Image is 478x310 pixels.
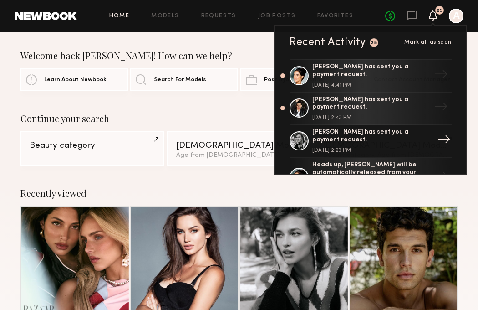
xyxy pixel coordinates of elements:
a: Heads up, [PERSON_NAME] will be automatically released from your option unless booked soon.→ [290,158,452,198]
a: [PERSON_NAME] has sent you a payment request.[DATE] 2:23 PM→ [290,125,452,158]
a: Search For Models [130,68,238,91]
div: [DATE] 2:23 PM [312,148,431,153]
div: [PERSON_NAME] has sent you a payment request. [312,129,431,144]
div: → [431,165,452,189]
a: Models [151,13,179,19]
div: Continue your search [20,113,458,124]
div: 25 [371,41,377,46]
div: [PERSON_NAME] has sent you a payment request. [312,63,431,79]
a: Post A Job or Casting [240,68,348,91]
div: Recent Activity [290,37,366,48]
a: Learn About Newbook [20,68,128,91]
div: Heads up, [PERSON_NAME] will be automatically released from your option unless booked soon. [312,161,431,184]
div: → [433,129,454,153]
div: [DATE] 2:43 PM [312,115,431,120]
span: Mark all as seen [404,40,452,45]
div: → [431,64,452,88]
a: [PERSON_NAME] has sent you a payment request.[DATE] 2:43 PM→ [290,93,452,125]
div: [DATE] 4:41 PM [312,83,431,88]
span: Post A Job or Casting [264,77,324,83]
div: Age from [DEMOGRAPHIC_DATA]. [176,152,302,159]
div: → [431,96,452,120]
div: Welcome back [PERSON_NAME]! How can we help? [20,50,458,61]
a: Home [109,13,130,19]
a: A [449,9,463,23]
span: Search For Models [154,77,206,83]
div: [PERSON_NAME] has sent you a payment request. [312,96,431,112]
a: Job Posts [258,13,296,19]
a: [DEMOGRAPHIC_DATA] ModelsAge from [DEMOGRAPHIC_DATA]. [167,131,311,166]
a: Requests [201,13,236,19]
div: [DEMOGRAPHIC_DATA] Models [176,141,302,150]
a: Beauty category [20,131,164,166]
span: Learn About Newbook [44,77,107,83]
div: 25 [437,8,442,13]
a: [PERSON_NAME] has sent you a payment request.[DATE] 4:41 PM→ [290,59,452,93]
div: Beauty category [30,141,155,150]
a: Favorites [317,13,353,19]
div: Recently viewed [20,188,458,199]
